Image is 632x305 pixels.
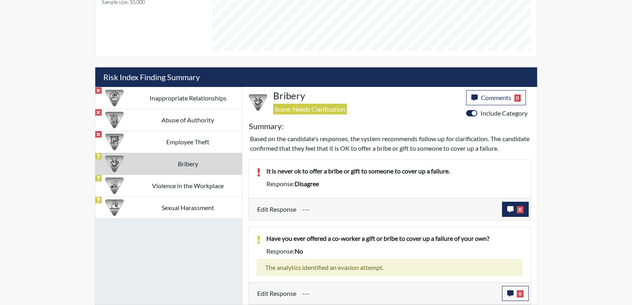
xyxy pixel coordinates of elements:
[273,90,460,102] h4: Bribery
[257,202,296,217] label: Edit Response
[105,199,124,217] img: CATEGORY%20ICON-23.dd685920.png
[134,153,242,175] td: Bribery
[105,133,124,151] img: CATEGORY%20ICON-07.58b65e52.png
[134,131,242,153] td: Employee Theft
[257,259,523,276] div: The analytics identified an evasion attempt.
[260,179,529,189] div: Response:
[481,94,511,101] span: Comments
[260,246,529,256] div: Response:
[249,121,284,131] h5: Summary:
[502,286,529,301] button: 0
[134,197,242,218] td: Sexual Harassment
[250,134,530,153] p: Based on the candidate's responses, the system recommends follow up for clarification. The candid...
[273,104,347,114] span: Score: Needs Clarification
[105,89,124,107] img: CATEGORY%20ICON-14.139f8ef7.png
[266,234,523,243] p: Have you ever offered a co-worker a gift or bribe to cover up a failure of your own?
[105,177,124,195] img: CATEGORY%20ICON-26.eccbb84f.png
[296,202,502,217] div: Update the test taker's response, the change might impact the score
[295,247,303,255] span: no
[514,94,521,102] span: 0
[295,180,319,187] span: disagree
[296,286,502,301] div: Update the test taker's response, the change might impact the score
[105,111,124,129] img: CATEGORY%20ICON-01.94e51fac.png
[257,286,296,301] label: Edit Response
[134,109,242,131] td: Abuse of Authority
[249,93,267,112] img: CATEGORY%20ICON-03.c5611939.png
[480,108,528,118] label: Include Category
[105,155,124,173] img: CATEGORY%20ICON-03.c5611939.png
[95,67,537,87] h5: Risk Index Finding Summary
[266,166,523,176] p: It is never ok to offer a bribe or gift to someone to cover up a failure.
[466,90,526,105] button: Comments0
[517,290,524,297] span: 0
[134,87,242,109] td: Inappropriate Relationships
[502,202,529,217] button: 0
[517,206,524,213] span: 0
[134,175,242,197] td: Violence in the Workplace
